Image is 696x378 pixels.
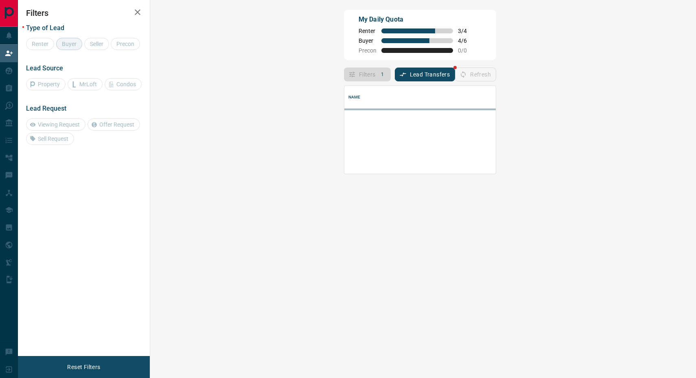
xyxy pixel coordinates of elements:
button: Lead Transfers [395,68,455,81]
span: 0 / 0 [458,47,476,54]
span: Lead Request [26,105,66,112]
span: Buyer [359,37,376,44]
span: Lead Source [26,64,63,72]
span: Type of Lead [26,24,64,32]
span: Precon [359,47,376,54]
p: My Daily Quota [359,15,476,24]
span: 4 / 6 [458,37,476,44]
div: Name [344,86,551,109]
span: Renter [359,28,376,34]
div: Name [348,86,361,109]
button: Reset Filters [62,360,105,374]
span: 3 / 4 [458,28,476,34]
h2: Filters [26,8,142,18]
